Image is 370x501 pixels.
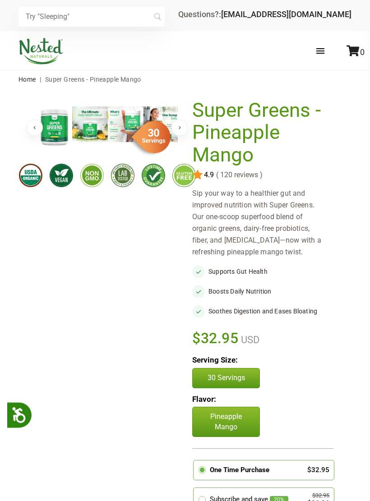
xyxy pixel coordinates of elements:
[192,395,216,404] b: Flavor:
[360,47,365,57] span: 0
[192,407,260,437] p: Pineapple Mango
[192,368,260,388] button: 30 Servings
[72,106,108,142] img: Super Greens - Pineapple Mango
[203,171,214,179] span: 4.9
[192,99,329,166] h1: Super Greens - Pineapple Mango
[18,70,351,88] nav: breadcrumbs
[18,76,36,83] a: Home
[192,328,239,348] span: $32.95
[37,106,72,147] img: Super Greens - Pineapple Mango
[214,171,263,179] span: ( 120 reviews )
[125,118,171,156] img: sg-servings-30.png
[192,170,203,180] img: star.svg
[347,47,365,57] a: 0
[178,10,351,18] div: Questions?:
[202,373,250,383] p: 30 Servings
[27,120,43,136] button: Previous
[171,120,188,136] button: Next
[111,164,134,187] img: thirdpartytested
[221,9,351,19] a: [EMAIL_ADDRESS][DOMAIN_NAME]
[18,7,165,27] input: Try "Sleeping"
[239,334,259,345] span: USD
[45,76,141,83] span: Super Greens - Pineapple Mango
[80,164,104,187] img: gmofree
[50,164,73,187] img: vegan
[192,355,238,364] b: Serving Size:
[142,164,165,187] img: lifetimeguarantee
[108,106,143,142] img: Super Greens - Pineapple Mango
[192,285,333,298] li: Boosts Daily Nutrition
[192,265,333,278] li: Supports Gut Health
[37,76,43,83] span: |
[19,164,42,187] img: usdaorganic
[192,188,333,258] div: Sip your way to a healthier gut and improved nutrition with Super Greens. Our one-scoop superfood...
[18,38,64,64] img: Nested Naturals
[192,305,333,317] li: Soothes Digestion and Eases Bloating
[143,106,179,142] img: Super Greens - Pineapple Mango
[172,164,196,187] img: glutenfree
